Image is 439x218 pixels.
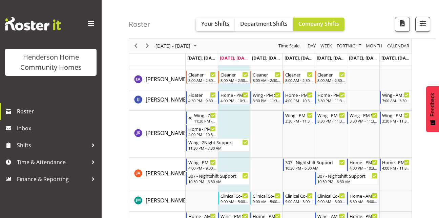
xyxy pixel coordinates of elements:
[350,192,377,199] div: Home - AM Support 2
[382,91,410,98] div: Wing - AM Support 2
[186,111,217,124] div: Janeth Sison"s event - Wing - ZNight Support Begin From Sunday, August 17, 2025 at 11:30:00 PM GM...
[129,90,186,111] td: Janen Jamodiong resource
[250,71,282,84] div: Emily-Jayne Ashton"s event - Cleaner Begin From Wednesday, August 20, 2025 at 8:00:00 AM GMT+12:0...
[347,111,379,124] div: Janeth Sison"s event - Wing - PM Support 1 Begin From Saturday, August 23, 2025 at 3:30:00 PM GMT...
[285,165,345,171] div: 10:30 PM - 6:30 AM
[146,75,188,83] span: [PERSON_NAME]
[285,78,313,83] div: 8:00 AM - 2:30 PM
[186,125,217,138] div: Janeth Sison"s event - Home - PM Support 2 Begin From Monday, August 18, 2025 at 4:00:00 PM GMT+1...
[146,95,188,104] a: [PERSON_NAME]
[221,98,248,103] div: 4:00 PM - 10:30 PM
[395,17,410,32] button: Download a PDF of the roster according to the set date range.
[285,118,313,124] div: 3:30 PM - 11:30 PM
[382,112,410,118] div: Wing - PM Support 1
[315,192,347,205] div: Johanna Molina"s event - Clinical Co-ordinator Begin From Friday, August 22, 2025 at 9:00:00 AM G...
[319,42,333,50] button: Timeline Week
[315,91,347,104] div: Janen Jamodiong"s event - Home - PM Support 1 Begin From Friday, August 22, 2025 at 3:30:00 PM GM...
[386,42,411,50] button: Month
[155,42,191,50] span: [DATE] - [DATE]
[298,20,339,27] span: Company Shifts
[146,129,188,137] a: [PERSON_NAME]
[129,70,186,90] td: Emily-Jayne Ashton resource
[317,98,345,103] div: 3:30 PM - 11:30 PM
[336,42,362,50] button: Fortnight
[253,192,280,199] div: Clinical Co-ordinator
[218,192,250,205] div: Johanna Molina"s event - Clinical Co-ordinator Begin From Tuesday, August 19, 2025 at 9:00:00 AM ...
[143,42,152,50] button: Next
[283,192,314,205] div: Johanna Molina"s event - Clinical Co-ordinator Begin From Thursday, August 21, 2025 at 9:00:00 AM...
[347,192,379,205] div: Johanna Molina"s event - Home - AM Support 2 Begin From Saturday, August 23, 2025 at 6:30:00 AM G...
[285,199,313,204] div: 9:00 AM - 5:00 PM
[253,78,280,83] div: 8:00 AM - 2:30 PM
[307,42,317,50] button: Timeline Day
[253,71,280,78] div: Cleaner
[317,192,345,199] div: Clinical Co-ordinator
[426,86,439,132] button: Feedback - Show survey
[188,172,248,179] div: 307 - Nightshift Support
[293,18,344,31] button: Company Shifts
[350,165,377,171] div: 4:00 PM - 10:30 PM
[285,55,315,61] span: [DATE], [DATE]
[350,112,377,118] div: Wing - PM Support 1
[188,125,216,132] div: Home - PM Support 2
[381,55,412,61] span: [DATE], [DATE]
[17,140,88,150] span: Shifts
[283,111,314,124] div: Janeth Sison"s event - Wing - PM Support 1 Begin From Thursday, August 21, 2025 at 3:30:00 PM GMT...
[307,42,316,50] span: Day
[277,42,301,50] button: Time Scale
[221,71,248,78] div: Cleaner
[350,199,377,204] div: 6:30 AM - 3:00 PM
[188,91,216,98] div: Floater
[188,98,216,103] div: 4:30 PM - 9:30 PM
[221,192,248,199] div: Clinical Co-ordinator
[186,91,217,104] div: Janen Jamodiong"s event - Floater Begin From Monday, August 18, 2025 at 4:30:00 PM GMT+12:00 Ends...
[188,132,216,137] div: 4:00 PM - 10:30 PM
[220,55,251,61] span: [DATE], [DATE]
[317,118,345,124] div: 3:30 PM - 11:30 PM
[17,106,98,116] span: Roster
[347,158,379,171] div: Jess Aracan"s event - Home - PM Support 2 Begin From Saturday, August 23, 2025 at 4:00:00 PM GMT+...
[365,42,384,50] button: Timeline Month
[146,170,188,177] span: [PERSON_NAME]
[317,55,348,61] span: [DATE], [DATE]
[317,91,345,98] div: Home - PM Support 1
[285,71,313,78] div: Cleaner
[12,52,90,72] div: Henderson Home Community Homes
[188,165,216,171] div: 4:00 PM - 9:30 PM
[317,78,345,83] div: 8:00 AM - 2:30 PM
[17,174,88,184] span: Finance & Reporting
[250,192,282,205] div: Johanna Molina"s event - Clinical Co-ordinator Begin From Wednesday, August 20, 2025 at 9:00:00 A...
[129,191,186,212] td: Johanna Molina resource
[315,111,347,124] div: Janeth Sison"s event - Wing - PM Support 1 Begin From Friday, August 22, 2025 at 3:30:00 PM GMT+1...
[336,42,362,50] span: Fortnight
[285,192,313,199] div: Clinical Co-ordinator
[380,91,411,104] div: Janen Jamodiong"s event - Wing - AM Support 2 Begin From Sunday, August 24, 2025 at 7:00:00 AM GM...
[196,18,235,31] button: Your Shifts
[146,196,188,204] a: [PERSON_NAME]
[153,39,201,53] div: August 18 - 24, 2025
[186,71,217,84] div: Emily-Jayne Ashton"s event - Cleaner Begin From Monday, August 18, 2025 at 8:00:00 AM GMT+12:00 E...
[142,39,153,53] div: next period
[188,179,248,184] div: 10:30 PM - 6:30 AM
[188,71,216,78] div: Cleaner
[5,17,61,30] img: Rosterit website logo
[317,112,345,118] div: Wing - PM Support 1
[188,145,248,151] div: 11:30 PM - 7:30 AM
[315,71,347,84] div: Emily-Jayne Ashton"s event - Cleaner Begin From Friday, August 22, 2025 at 8:00:00 AM GMT+12:00 E...
[235,18,293,31] button: Department Shifts
[285,159,345,166] div: 307 - Nightshift Support
[131,42,141,50] button: Previous
[382,118,410,124] div: 3:30 PM - 11:30 PM
[201,20,229,27] span: Your Shifts
[283,158,347,171] div: Jess Aracan"s event - 307 - Nightshift Support Begin From Thursday, August 21, 2025 at 10:30:00 P...
[221,199,248,204] div: 9:00 AM - 5:00 PM
[188,139,248,146] div: Wing - ZNight Support
[194,112,216,118] div: Wing - ZNight Support
[252,55,283,61] span: [DATE], [DATE]
[218,71,250,84] div: Emily-Jayne Ashton"s event - Cleaner Begin From Tuesday, August 19, 2025 at 8:00:00 AM GMT+12:00 ...
[146,169,188,177] a: [PERSON_NAME]
[240,20,288,27] span: Department Shifts
[129,111,186,158] td: Janeth Sison resource
[221,78,248,83] div: 8:00 AM - 2:30 PM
